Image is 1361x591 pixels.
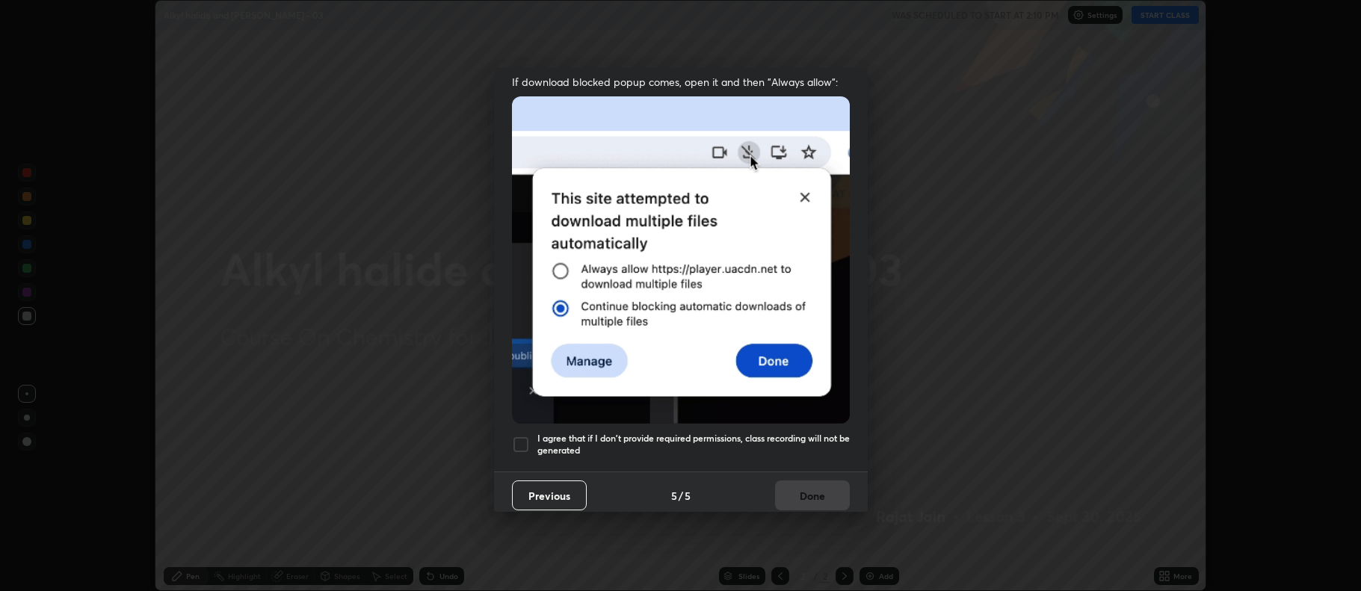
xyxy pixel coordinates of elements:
h4: 5 [685,488,691,504]
span: If download blocked popup comes, open it and then "Always allow": [512,75,850,89]
button: Previous [512,480,587,510]
img: downloads-permission-blocked.gif [512,96,850,423]
h5: I agree that if I don't provide required permissions, class recording will not be generated [537,433,850,456]
h4: 5 [671,488,677,504]
h4: / [679,488,683,504]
